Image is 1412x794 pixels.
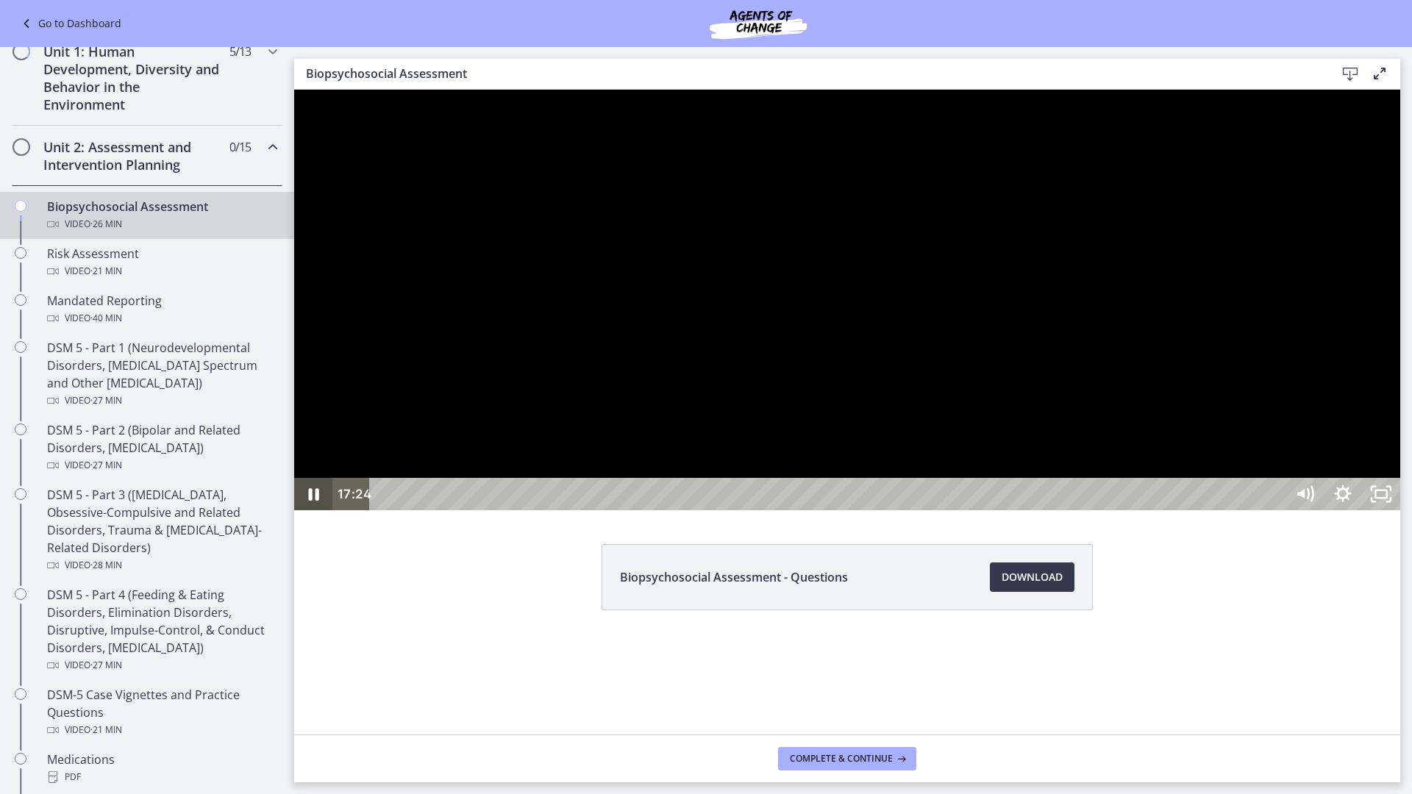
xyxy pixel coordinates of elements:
div: Video [47,557,277,574]
h3: Biopsychosocial Assessment [306,65,1312,82]
div: Mandated Reporting [47,292,277,327]
div: Medications [47,751,277,786]
span: · 28 min [90,557,122,574]
button: Unfullscreen [1068,388,1106,421]
span: · 40 min [90,310,122,327]
button: Show settings menu [1030,388,1068,421]
span: · 27 min [90,392,122,409]
div: Video [47,392,277,409]
div: Biopsychosocial Assessment [47,198,277,233]
span: Download [1002,568,1063,586]
div: Video [47,721,277,739]
div: DSM-5 Case Vignettes and Practice Questions [47,686,277,739]
div: DSM 5 - Part 3 ([MEDICAL_DATA], Obsessive-Compulsive and Related Disorders, Trauma & [MEDICAL_DAT... [47,486,277,574]
span: · 21 min [90,262,122,280]
span: · 21 min [90,721,122,739]
div: PDF [47,768,277,786]
img: Agents of Change [670,6,846,41]
span: · 26 min [90,215,122,233]
a: Go to Dashboard [18,15,121,32]
div: Video [47,262,277,280]
iframe: Video Lesson [294,90,1400,510]
a: Download [990,562,1074,592]
div: Video [47,310,277,327]
div: Video [47,657,277,674]
div: Video [47,215,277,233]
div: DSM 5 - Part 2 (Bipolar and Related Disorders, [MEDICAL_DATA]) [47,421,277,474]
div: Risk Assessment [47,245,277,280]
div: DSM 5 - Part 1 (Neurodevelopmental Disorders, [MEDICAL_DATA] Spectrum and Other [MEDICAL_DATA]) [47,339,277,409]
span: Complete & continue [790,753,893,765]
button: Complete & continue [778,747,916,770]
div: Video [47,457,277,474]
button: Mute [991,388,1030,421]
span: · 27 min [90,457,122,474]
span: 0 / 15 [229,138,251,156]
div: DSM 5 - Part 4 (Feeding & Eating Disorders, Elimination Disorders, Disruptive, Impulse-Control, &... [47,586,277,674]
span: Biopsychosocial Assessment - Questions [620,568,848,586]
h2: Unit 1: Human Development, Diversity and Behavior in the Environment [43,43,223,113]
span: · 27 min [90,657,122,674]
span: 5 / 13 [229,43,251,60]
h2: Unit 2: Assessment and Intervention Planning [43,138,223,174]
